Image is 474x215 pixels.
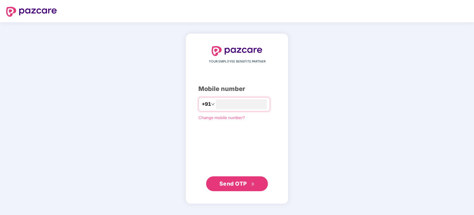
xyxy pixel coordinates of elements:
[198,115,245,120] a: Change mobile number?
[212,46,262,56] img: logo
[211,102,215,106] span: down
[219,180,247,187] span: Send OTP
[202,100,211,108] span: +91
[198,84,276,94] div: Mobile number
[206,176,268,191] button: Send OTPdouble-right
[251,182,255,186] span: double-right
[6,7,57,17] img: logo
[209,59,265,64] span: YOUR EMPLOYEE BENEFITS PARTNER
